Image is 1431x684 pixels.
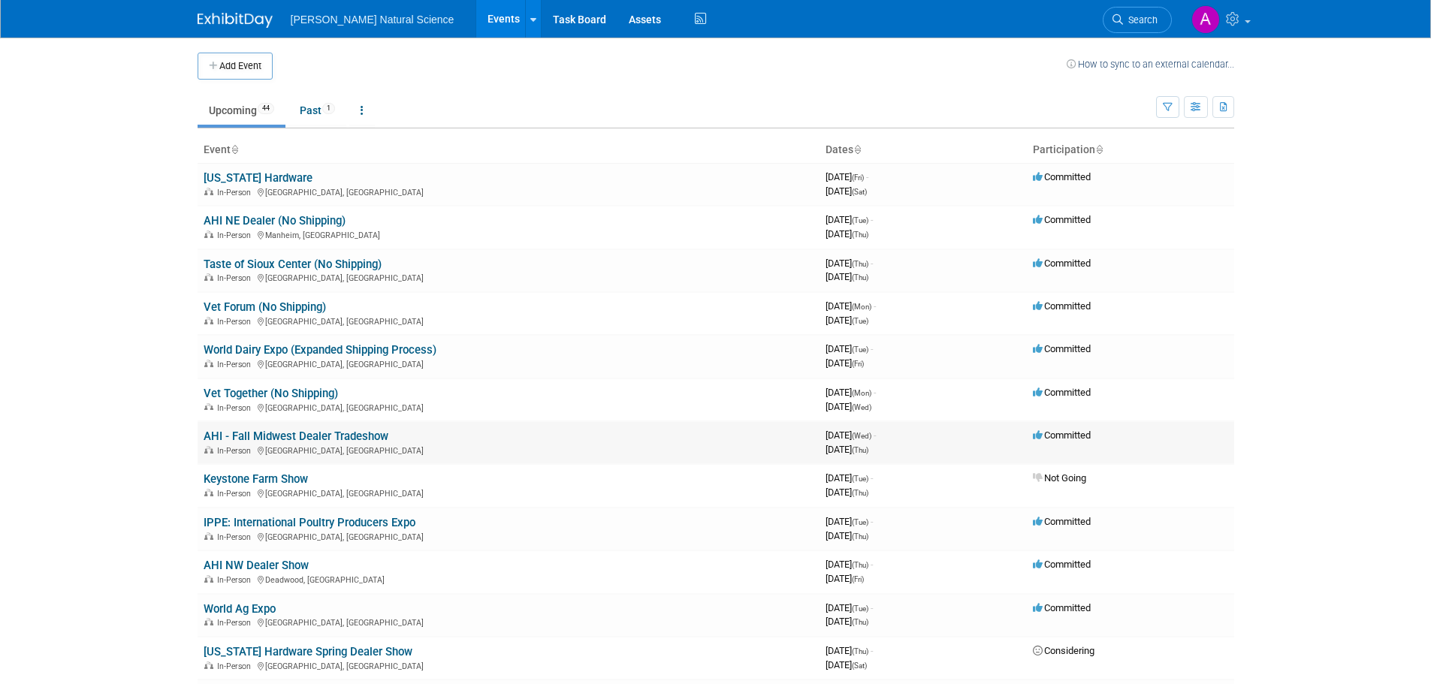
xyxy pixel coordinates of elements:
[204,487,814,499] div: [GEOGRAPHIC_DATA], [GEOGRAPHIC_DATA]
[852,532,868,541] span: (Thu)
[217,360,255,369] span: In-Person
[852,403,871,411] span: (Wed)
[852,489,868,497] span: (Thu)
[217,532,255,542] span: In-Person
[852,317,868,325] span: (Tue)
[1123,14,1158,26] span: Search
[852,647,868,655] span: (Thu)
[204,446,213,453] img: In-Person Event
[826,214,873,225] span: [DATE]
[288,96,346,125] a: Past1
[871,602,873,613] span: -
[826,616,868,627] span: [DATE]
[204,273,213,281] img: In-Person Event
[322,103,335,114] span: 1
[820,137,1027,163] th: Dates
[1033,429,1091,441] span: Committed
[198,137,820,163] th: Event
[826,472,873,484] span: [DATE]
[198,53,273,80] button: Add Event
[826,487,868,498] span: [DATE]
[1033,602,1091,613] span: Committed
[204,317,213,324] img: In-Person Event
[826,429,876,441] span: [DATE]
[852,231,868,239] span: (Thu)
[852,389,871,397] span: (Mon)
[1033,343,1091,354] span: Committed
[852,518,868,526] span: (Tue)
[1191,5,1220,34] img: Annie Hinote
[826,343,873,354] span: [DATE]
[826,271,868,282] span: [DATE]
[204,171,312,185] a: [US_STATE] Hardware
[204,602,276,616] a: World Ag Expo
[1033,516,1091,527] span: Committed
[204,343,436,357] a: World Dairy Expo (Expanded Shipping Process)
[852,216,868,224] span: (Tue)
[204,472,308,486] a: Keystone Farm Show
[852,273,868,282] span: (Thu)
[217,317,255,327] span: In-Person
[1033,300,1091,312] span: Committed
[217,231,255,240] span: In-Person
[1033,645,1094,656] span: Considering
[853,143,861,155] a: Sort by Start Date
[204,516,415,529] a: IPPE: International Poultry Producers Expo
[852,575,864,583] span: (Fri)
[217,273,255,283] span: In-Person
[1027,137,1234,163] th: Participation
[204,357,814,369] div: [GEOGRAPHIC_DATA], [GEOGRAPHIC_DATA]
[217,489,255,499] span: In-Person
[1033,559,1091,570] span: Committed
[826,602,873,613] span: [DATE]
[204,387,338,400] a: Vet Together (No Shipping)
[204,300,326,314] a: Vet Forum (No Shipping)
[852,303,871,311] span: (Mon)
[852,661,867,670] span: (Sat)
[1033,387,1091,398] span: Committed
[826,516,873,527] span: [DATE]
[1033,472,1086,484] span: Not Going
[217,661,255,671] span: In-Person
[204,185,814,197] div: [GEOGRAPHIC_DATA], [GEOGRAPHIC_DATA]
[852,173,864,182] span: (Fri)
[204,444,814,456] div: [GEOGRAPHIC_DATA], [GEOGRAPHIC_DATA]
[852,475,868,483] span: (Tue)
[826,645,873,656] span: [DATE]
[204,559,309,572] a: AHI NW Dealer Show
[826,228,868,240] span: [DATE]
[204,530,814,542] div: [GEOGRAPHIC_DATA], [GEOGRAPHIC_DATA]
[871,472,873,484] span: -
[204,616,814,628] div: [GEOGRAPHIC_DATA], [GEOGRAPHIC_DATA]
[204,489,213,496] img: In-Person Event
[204,231,213,238] img: In-Person Event
[217,188,255,197] span: In-Person
[204,575,213,583] img: In-Person Event
[826,387,876,398] span: [DATE]
[826,559,873,570] span: [DATE]
[826,659,867,670] span: [DATE]
[871,258,873,269] span: -
[291,14,454,26] span: [PERSON_NAME] Natural Science
[1033,171,1091,182] span: Committed
[826,185,867,197] span: [DATE]
[204,429,388,443] a: AHI - Fall Midwest Dealer Tradeshow
[204,573,814,585] div: Deadwood, [GEOGRAPHIC_DATA]
[204,360,213,367] img: In-Person Event
[826,171,868,182] span: [DATE]
[204,401,814,413] div: [GEOGRAPHIC_DATA], [GEOGRAPHIC_DATA]
[826,258,873,269] span: [DATE]
[871,214,873,225] span: -
[852,561,868,569] span: (Thu)
[231,143,238,155] a: Sort by Event Name
[852,345,868,354] span: (Tue)
[826,315,868,326] span: [DATE]
[874,387,876,398] span: -
[871,559,873,570] span: -
[826,530,868,541] span: [DATE]
[217,446,255,456] span: In-Person
[852,604,868,613] span: (Tue)
[204,188,213,195] img: In-Person Event
[204,659,814,671] div: [GEOGRAPHIC_DATA], [GEOGRAPHIC_DATA]
[871,343,873,354] span: -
